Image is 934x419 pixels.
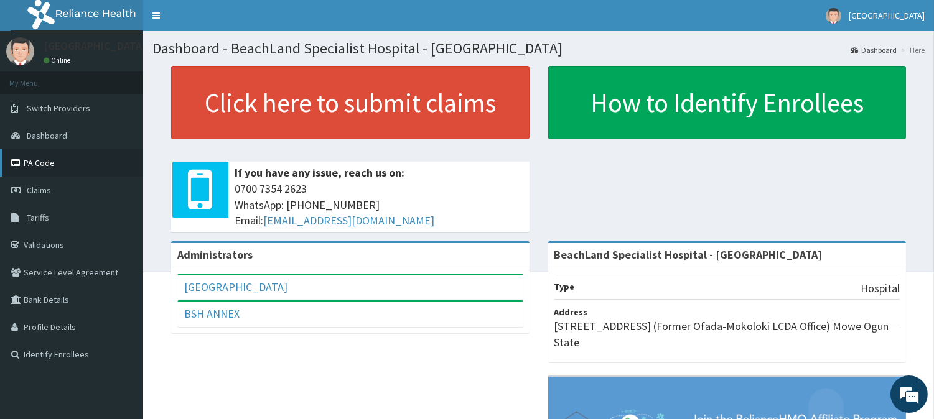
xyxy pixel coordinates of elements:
[184,306,240,321] a: BSH ANNEX
[27,185,51,196] span: Claims
[554,318,900,350] p: [STREET_ADDRESS] (Former Ofada-Mokoloki LCDA Office) Mowe Ogun State
[44,40,146,52] p: [GEOGRAPHIC_DATA]
[235,181,523,229] span: 0700 7354 2623 WhatsApp: [PHONE_NUMBER] Email:
[548,66,907,139] a: How to Identify Enrollees
[554,306,588,318] b: Address
[826,8,841,24] img: User Image
[27,130,67,141] span: Dashboard
[851,45,897,55] a: Dashboard
[235,165,404,180] b: If you have any issue, reach us on:
[184,280,287,294] a: [GEOGRAPHIC_DATA]
[849,10,925,21] span: [GEOGRAPHIC_DATA]
[861,280,900,297] p: Hospital
[263,213,434,228] a: [EMAIL_ADDRESS][DOMAIN_NAME]
[171,66,530,139] a: Click here to submit claims
[6,37,34,65] img: User Image
[44,56,73,65] a: Online
[898,45,925,55] li: Here
[152,40,925,57] h1: Dashboard - BeachLand Specialist Hospital - [GEOGRAPHIC_DATA]
[554,247,823,262] strong: BeachLand Specialist Hospital - [GEOGRAPHIC_DATA]
[27,103,90,114] span: Switch Providers
[27,212,49,223] span: Tariffs
[554,281,575,292] b: Type
[177,247,253,262] b: Administrators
